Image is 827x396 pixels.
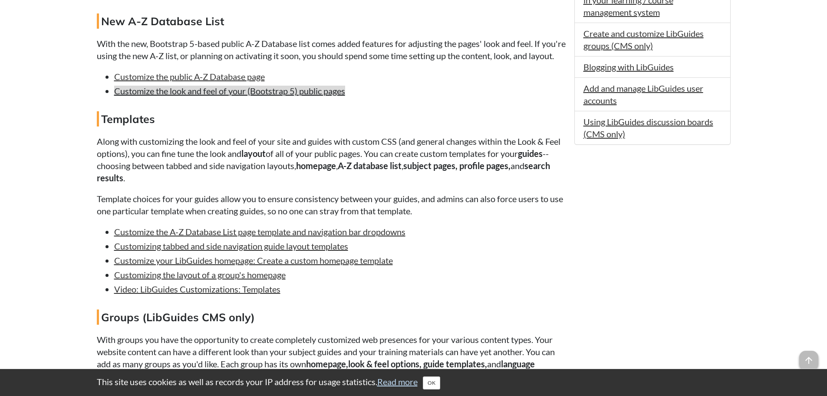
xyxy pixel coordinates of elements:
[799,351,818,370] span: arrow_upward
[97,13,566,29] h4: New A-Z Database List
[97,37,566,62] p: With the new, Bootstrap 5-based public A-Z Database list comes added features for adjusting the p...
[97,160,550,183] strong: search results
[114,226,405,237] a: Customize the A-Z Database List page template and navigation bar dropdowns
[97,333,566,382] p: With groups you have the opportunity to create completely customized web presences for your vario...
[296,160,336,171] strong: homepage
[583,83,703,106] a: Add and manage LibGuides user accounts
[583,28,704,51] a: Create and customize LibGuides groups (CMS only)
[114,86,345,96] a: Customize the look and feel of your (Bootstrap 5) public pages
[338,160,402,171] strong: A-Z database list
[114,71,265,82] a: Customize the public A-Z Database page
[97,309,566,325] h4: Groups (LibGuides CMS only)
[97,111,566,126] h4: Templates
[377,376,418,387] a: Read more
[88,376,739,389] div: This site uses cookies as well as records your IP address for usage statistics.
[97,135,566,184] p: Along with customizing the look and feel of your site and guides with custom CSS (and general cha...
[114,270,286,280] a: Customizing the layout of a group's homepage
[403,160,511,171] strong: subject pages, profile pages,
[97,193,566,217] p: Template choices for your guides allow you to ensure consistency between your guides, and admins ...
[583,116,713,139] a: Using LibGuides discussion boards (CMS only)
[518,148,543,159] strong: guides
[306,359,348,369] strong: homepage,
[423,376,440,389] button: Close
[114,284,280,294] a: Video: LibGuides Customizations: Templates
[583,62,674,72] a: Blogging with LibGuides
[114,241,348,251] a: Customizing tabbed and side navigation guide layout templates
[114,255,393,266] a: Customize your LibGuides homepage: Create a custom homepage template
[241,148,266,159] strong: layout
[799,352,818,362] a: arrow_upward
[348,359,487,369] strong: look & feel options, guide templates,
